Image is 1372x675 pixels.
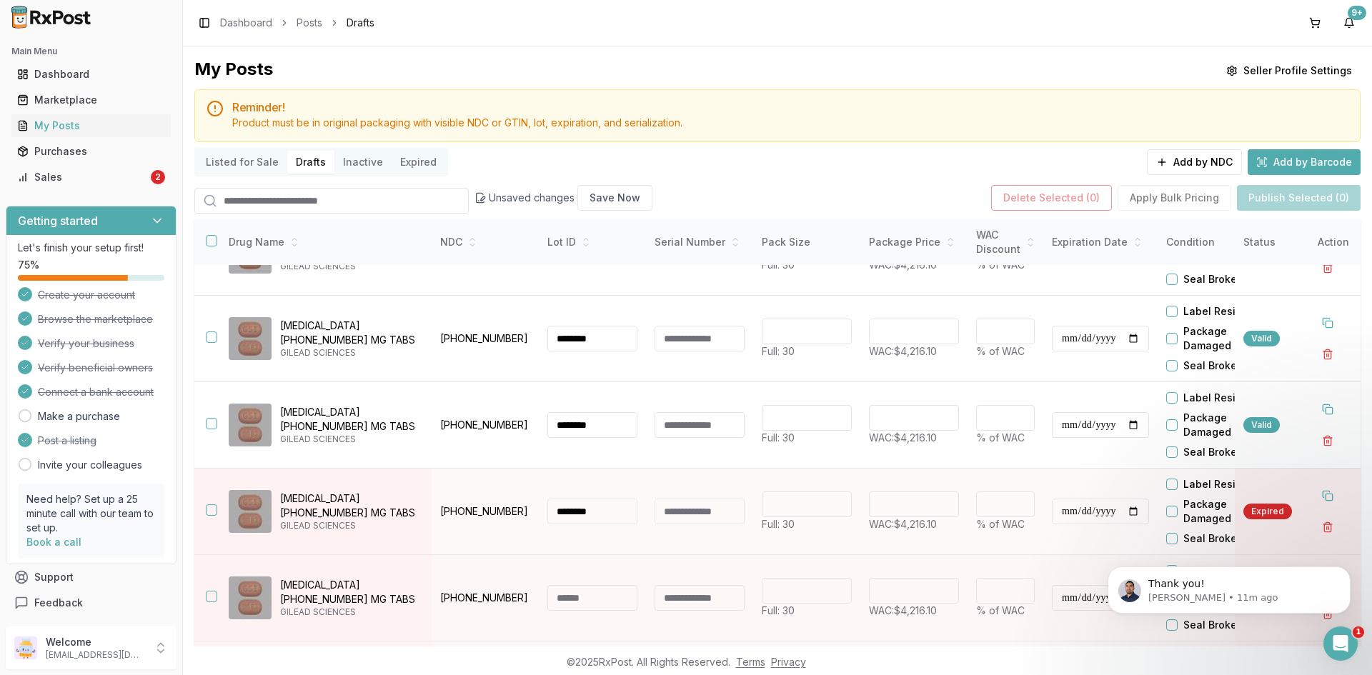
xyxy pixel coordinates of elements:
[38,409,120,424] a: Make a purchase
[280,405,420,434] p: [MEDICAL_DATA] [PHONE_NUMBER] MG TABS
[1353,626,1364,638] span: 1
[6,564,177,590] button: Support
[17,67,165,81] div: Dashboard
[287,151,334,174] button: Drafts
[229,404,272,446] img: Biktarvy 50-200-25 MG TABS
[1315,341,1341,367] button: Delete
[1086,536,1372,636] iframe: Intercom notifications message
[38,434,96,448] span: Post a listing
[6,166,177,189] button: Sales2
[762,604,795,616] span: Full: 30
[392,151,445,174] button: Expired
[976,228,1035,256] div: WAC Discount
[1315,396,1341,422] button: Duplicate
[38,336,134,351] span: Verify your business
[577,185,652,211] button: Save Now
[229,490,272,533] img: Biktarvy 50-200-25 MG TABS
[11,164,171,190] a: Sales2
[869,345,937,357] span: WAC: $4,216.10
[232,101,1348,113] h5: Reminder!
[474,185,652,211] div: Unsaved changes
[771,656,806,668] a: Privacy
[297,16,322,30] a: Posts
[440,504,530,519] p: [PHONE_NUMBER]
[1315,514,1341,540] button: Delete
[1243,504,1292,519] div: Expired
[1243,331,1280,346] div: Valid
[38,288,135,302] span: Create your account
[280,347,420,359] p: GILEAD SCIENCES
[1183,531,1243,546] label: Seal Broken
[1183,445,1243,459] label: Seal Broken
[220,16,374,30] nav: breadcrumb
[762,345,795,357] span: Full: 30
[17,119,165,133] div: My Posts
[976,604,1025,616] span: % of WAC
[197,151,287,174] button: Listed for Sale
[976,345,1025,357] span: % of WAC
[1183,359,1243,373] label: Seal Broken
[280,520,420,531] p: GILEAD SCIENCES
[1218,58,1361,84] button: Seller Profile Settings
[38,458,142,472] a: Invite your colleagues
[6,590,177,616] button: Feedback
[1338,11,1361,34] button: 9+
[46,635,145,649] p: Welcome
[1248,149,1361,175] button: Add by Barcode
[18,212,98,229] h3: Getting started
[440,591,530,605] p: [PHONE_NUMBER]
[11,139,171,164] a: Purchases
[547,235,637,249] div: Lot ID
[869,518,937,530] span: WAC: $4,216.10
[334,151,392,174] button: Inactive
[1183,497,1265,526] label: Package Damaged
[6,6,97,29] img: RxPost Logo
[280,491,420,520] p: [MEDICAL_DATA] [PHONE_NUMBER] MG TABS
[1315,310,1341,336] button: Duplicate
[11,61,171,87] a: Dashboard
[655,235,745,249] div: Serial Number
[151,170,165,184] div: 2
[26,536,81,548] a: Book a call
[17,170,148,184] div: Sales
[11,46,171,57] h2: Main Menu
[280,434,420,445] p: GILEAD SCIENCES
[869,431,937,444] span: WAC: $4,216.10
[6,114,177,137] button: My Posts
[11,113,171,139] a: My Posts
[18,241,164,255] p: Let's finish your setup first!
[1235,219,1307,266] th: Status
[1183,272,1243,286] label: Seal Broken
[17,144,165,159] div: Purchases
[762,518,795,530] span: Full: 30
[26,492,156,535] p: Need help? Set up a 25 minute call with our team to set up.
[1315,255,1341,281] button: Delete
[1243,417,1280,433] div: Valid
[1183,477,1255,491] label: Label Residue
[229,235,420,249] div: Drug Name
[280,578,420,606] p: [MEDICAL_DATA] [PHONE_NUMBER] MG TABS
[1306,219,1361,266] th: Action
[38,361,153,375] span: Verify beneficial owners
[229,317,272,360] img: Biktarvy 50-200-25 MG TABS
[1183,324,1265,353] label: Package Damaged
[17,93,165,107] div: Marketplace
[753,219,860,266] th: Pack Size
[46,649,145,661] p: [EMAIL_ADDRESS][DOMAIN_NAME]
[1323,626,1358,661] iframe: Intercom live chat
[440,235,530,249] div: NDC
[762,431,795,444] span: Full: 30
[869,604,937,616] span: WAC: $4,216.10
[1315,483,1341,509] button: Duplicate
[34,596,83,610] span: Feedback
[280,606,420,618] p: GILEAD SCIENCES
[14,636,37,659] img: User avatar
[1158,219,1265,266] th: Condition
[1183,304,1255,319] label: Label Residue
[1183,391,1255,405] label: Label Residue
[347,16,374,30] span: Drafts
